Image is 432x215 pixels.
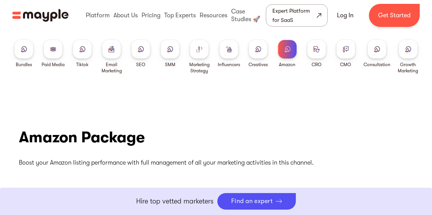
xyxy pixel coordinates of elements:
a: Creatives [249,40,268,68]
div: SMM [165,62,175,68]
a: Log In [328,6,363,25]
div: Growth Marketing [397,62,420,74]
a: Email Marketing [100,40,123,74]
a: Tiktok [73,40,92,68]
a: home [12,8,68,23]
a: Marketing Strategy [188,40,211,74]
a: SMM [161,40,179,68]
a: CRO [307,40,326,68]
a: Paid Media [42,40,65,68]
div: Creatives [249,62,268,68]
div: Bundles [16,62,32,68]
div: Expert Platform for SaaS [272,6,315,25]
div: Tiktok [76,62,88,68]
div: Find an expert [231,198,273,205]
p: Hire top vetted marketers [136,196,213,207]
div: Top Experts [162,3,198,28]
div: Paid Media [42,62,65,68]
div: About Us [112,3,140,28]
a: Bundles [15,40,33,68]
div: Email Marketing [100,62,123,74]
img: Mayple logo [12,8,68,23]
a: Amazon [278,40,297,68]
div: Marketing Strategy [188,62,211,74]
div: CMO [340,62,351,68]
a: SEO [132,40,150,68]
a: Growth Marketing [397,40,420,74]
a: Get Started [369,4,420,27]
div: CRO [312,62,322,68]
div: SEO [136,62,145,68]
p: Boost your Amazon listing performance with full management of all your marketing activities in th... [19,158,334,167]
a: Influencers [218,40,240,68]
div: Platform [84,3,112,28]
a: Expert Platform for SaaS [266,4,328,27]
div: Pricing [140,3,162,28]
div: Consultation [364,62,390,68]
a: CMO [337,40,355,68]
h2: Amazon Package [19,128,145,147]
div: Amazon [279,62,295,68]
div: Influencers [218,62,240,68]
div: Resources [198,3,229,28]
a: Consultation [364,40,390,68]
